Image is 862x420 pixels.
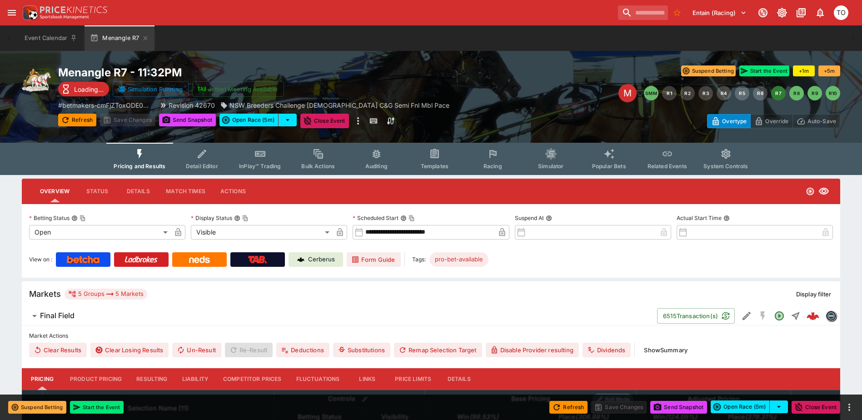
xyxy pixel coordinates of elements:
[239,163,281,170] span: InPlay™ Trading
[308,255,335,264] p: Cerberus
[636,390,791,408] th: Adjusted Pricing
[300,114,349,128] button: Close Event
[735,86,749,100] button: R5
[538,163,563,170] span: Simulator
[429,252,488,267] div: Betting Target: cerberus
[301,163,335,170] span: Bulk Actions
[191,225,333,240] div: Visible
[804,307,822,325] a: fb7b5d9f-cdd2-4129-9d8e-ef41c52a7438
[113,81,189,97] button: Simulation Running
[274,390,425,408] th: Controls
[20,4,38,22] img: PriceKinetics Logo
[225,343,273,357] span: Re-Result
[40,311,75,320] h6: Final Field
[662,86,677,100] button: R1
[353,114,364,128] button: more
[213,180,254,202] button: Actions
[58,114,96,126] button: Refresh
[707,114,840,128] div: Start From
[216,368,289,390] button: Competitor Prices
[483,163,502,170] span: Racing
[33,180,77,202] button: Overview
[74,85,104,94] p: Loading...
[657,308,735,324] button: 6515Transaction(s)
[650,401,707,414] button: Send Snapshot
[333,343,390,357] button: Substitutions
[765,116,788,126] p: Override
[807,86,822,100] button: R9
[807,310,819,322] img: logo-cerberus--red.svg
[289,252,343,267] a: Cerberus
[118,180,159,202] button: Details
[723,215,730,221] button: Actual Start Time
[279,114,297,126] button: select merge strategy
[67,256,100,263] img: Betcha
[703,163,748,170] span: System Controls
[29,289,61,299] h5: Markets
[159,180,213,202] button: Match Times
[508,393,554,405] div: Base Pricing
[717,86,731,100] button: R4
[197,85,206,94] img: jetbet-logo.svg
[834,5,848,20] div: Thomas OConnor
[711,400,788,413] div: split button
[807,310,819,322] div: fb7b5d9f-cdd2-4129-9d8e-ef41c52a7438
[63,368,129,390] button: Product Pricing
[125,256,158,263] img: Ladbrokes
[4,5,20,21] button: open drawer
[638,343,693,357] button: ShowSummary
[85,25,154,51] button: Menangle R7
[248,256,267,263] img: TabNZ
[818,186,829,197] svg: Visible
[515,214,544,222] p: Suspend At
[583,343,631,357] button: Dividends
[29,329,833,343] label: Market Actions
[29,225,171,240] div: Open
[58,65,449,80] h2: Copy To Clipboard
[793,65,815,76] button: +1m
[739,65,789,76] button: Start the Event
[826,311,836,321] img: betmakers
[22,368,63,390] button: Pricing
[289,368,347,390] button: Fluctuations
[787,308,804,324] button: Straight
[106,143,755,175] div: Event type filters
[791,287,837,301] button: Display filter
[276,343,329,357] button: Deductions
[807,116,836,126] p: Auto-Save
[771,308,787,324] button: Open
[771,86,786,100] button: R7
[77,180,118,202] button: Status
[70,401,124,414] button: Start the Event
[644,86,840,100] nav: pagination navigation
[421,163,448,170] span: Templates
[792,401,840,414] button: Close Event
[22,307,657,325] button: Final Field
[722,116,747,126] p: Overtype
[40,15,89,19] img: Sportsbook Management
[388,368,438,390] button: Price Limits
[770,400,788,413] button: select merge strategy
[234,215,240,221] button: Display StatusCopy To Clipboard
[80,215,86,221] button: Copy To Clipboard
[818,65,840,76] button: +5m
[711,400,770,413] button: Open Race (5m)
[400,215,407,221] button: Scheduled StartCopy To Clipboard
[29,343,87,357] button: Clear Results
[159,114,216,126] button: Send Snapshot
[806,187,815,196] svg: Open
[618,5,668,20] input: search
[755,5,771,21] button: Connected to PK
[365,163,388,170] span: Auditing
[592,163,626,170] span: Popular Bets
[22,65,51,95] img: harness_racing.png
[297,256,304,263] img: Cerberus
[359,393,371,405] button: Bulk edit
[680,86,695,100] button: R2
[755,308,771,324] button: SGM Disabled
[681,65,736,76] button: Suspend Betting
[114,163,165,170] span: Pricing and Results
[831,3,851,23] button: Thomas OConnor
[242,215,249,221] button: Copy To Clipboard
[347,252,401,267] a: Form Guide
